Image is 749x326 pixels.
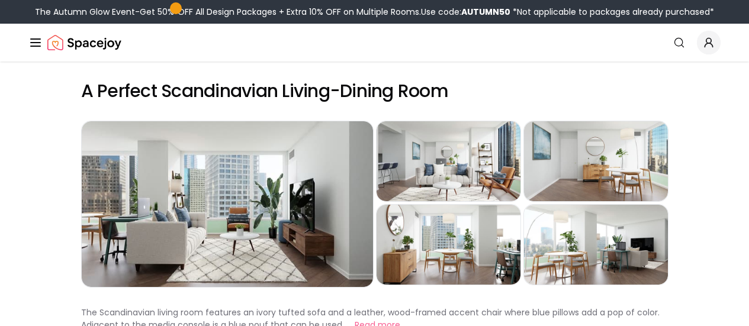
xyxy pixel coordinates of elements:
img: Spacejoy Logo [47,31,121,54]
div: The Autumn Glow Event-Get 50% OFF All Design Packages + Extra 10% OFF on Multiple Rooms. [35,6,714,18]
span: *Not applicable to packages already purchased* [510,6,714,18]
h2: A Perfect Scandinavian Living-Dining Room [81,80,668,102]
b: AUTUMN50 [461,6,510,18]
a: Spacejoy [47,31,121,54]
nav: Global [28,24,721,62]
span: Use code: [421,6,510,18]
